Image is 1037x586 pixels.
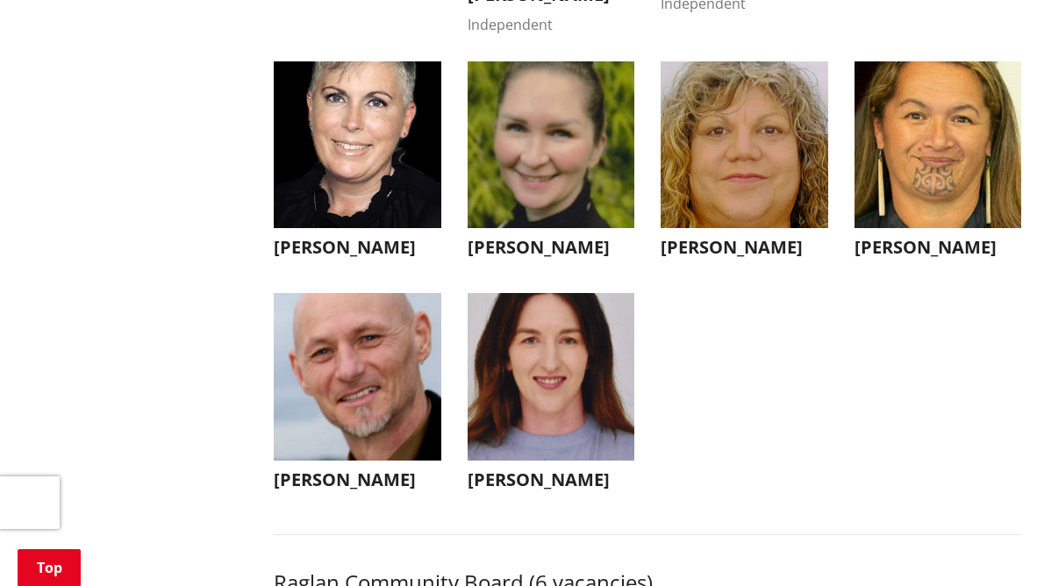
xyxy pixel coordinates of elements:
img: WO-B-NG__PARQUIST_A__WbTRj [274,61,441,229]
h3: [PERSON_NAME] [661,237,828,258]
img: WO-B-NG__HOOKER_K__EAn4j [468,293,635,461]
button: [PERSON_NAME] [468,61,635,268]
img: WO-B-NG__HUTT_S__aW3HJ [274,293,441,461]
img: WO-B-NG__MORGAN_D__j3uWh [855,61,1022,229]
img: WO-B-NG__RICE_V__u4iPL [661,61,828,229]
button: [PERSON_NAME] [274,293,441,499]
button: [PERSON_NAME] [661,61,828,268]
a: Top [18,549,81,586]
h3: [PERSON_NAME] [468,469,635,490]
img: WO-B-NG__SUNNEX_A__QTVNW [468,61,635,229]
button: [PERSON_NAME] [468,293,635,499]
button: [PERSON_NAME] [855,61,1022,268]
h3: [PERSON_NAME] [274,237,441,258]
iframe: Messenger Launcher [956,512,1019,575]
h3: [PERSON_NAME] [274,469,441,490]
button: [PERSON_NAME] [274,61,441,268]
h3: [PERSON_NAME] [855,237,1022,258]
div: Independent [468,14,635,35]
h3: [PERSON_NAME] [468,237,635,258]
